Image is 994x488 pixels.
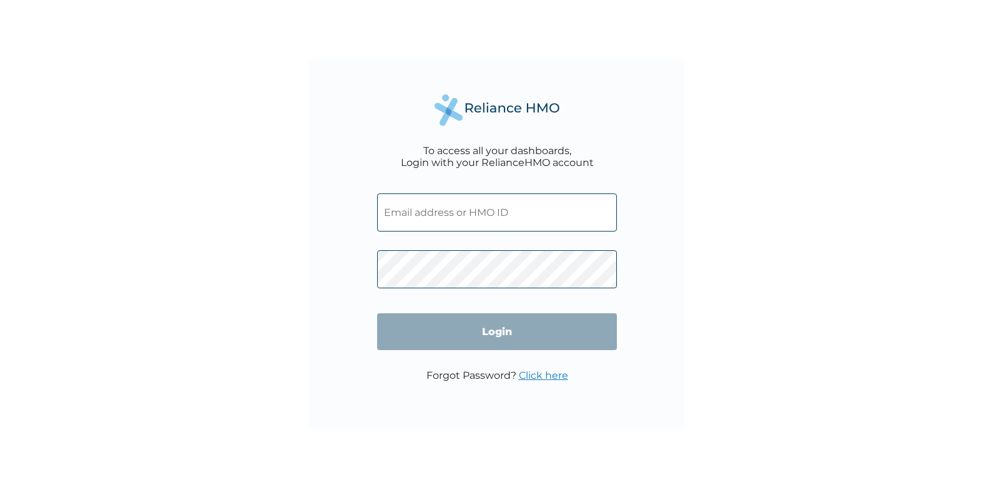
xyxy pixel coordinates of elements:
a: Click here [519,369,568,381]
p: Forgot Password? [426,369,568,381]
img: Reliance Health's Logo [435,94,559,126]
input: Login [377,313,617,350]
input: Email address or HMO ID [377,193,617,232]
div: To access all your dashboards, Login with your RelianceHMO account [401,145,594,168]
